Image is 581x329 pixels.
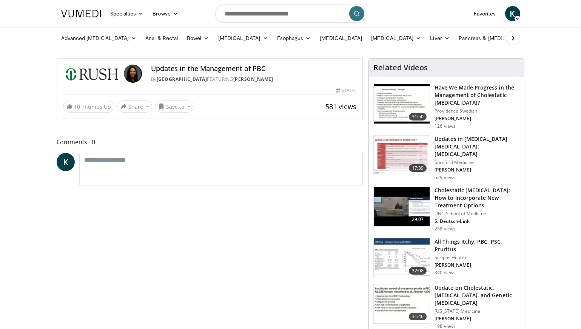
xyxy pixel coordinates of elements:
[435,108,519,114] p: Providence Swedish
[409,267,427,275] span: 32:08
[63,65,121,83] img: Rush University Medical Center
[435,123,456,129] p: 126 views
[182,31,213,46] a: Bowel
[409,164,427,172] span: 17:39
[373,135,519,181] a: 17:39 Updates in [MEDICAL_DATA] [MEDICAL_DATA]: [MEDICAL_DATA] Stanford Medicine [PERSON_NAME] 52...
[435,255,519,261] p: Scripps Health
[425,31,454,46] a: Liver
[57,137,363,147] span: Comments 0
[435,270,456,276] p: 340 views
[505,6,520,21] a: K
[435,159,519,165] p: Stanford Medicine
[336,87,356,94] div: [DATE]
[215,5,366,23] input: Search topics, interventions
[373,63,428,72] h4: Related Videos
[367,31,425,46] a: [MEDICAL_DATA]
[435,218,519,224] p: S. Deutsch-Link
[374,84,430,124] img: c13dd430-fc9f-496f-aa6a-d3538050701f.150x105_q85_crop-smart_upscale.jpg
[374,284,430,324] img: b4c31882-2543-402d-acea-7da6ad8402b0.150x105_q85_crop-smart_upscale.jpg
[57,153,75,171] a: K
[435,135,519,158] h3: Updates in [MEDICAL_DATA] [MEDICAL_DATA]: [MEDICAL_DATA]
[157,76,207,82] a: [GEOGRAPHIC_DATA]
[435,238,519,253] h3: All Things Itchy: PBC, PSC, Pruritus
[325,102,356,111] span: 581 views
[409,313,427,320] span: 31:46
[273,31,316,46] a: Esophagus
[124,65,142,83] img: Avatar
[435,284,519,307] h3: Update on Cholestatic, [MEDICAL_DATA], and Genetic [MEDICAL_DATA]
[454,31,542,46] a: Pancreas & [MEDICAL_DATA]
[435,84,519,107] h3: Have We Made Progress in the Management of Cholestatic [MEDICAL_DATA]?
[374,238,430,278] img: 0ea8bfaa-d71b-4e7a-87eb-c8b4b88e3fc5.150x105_q85_crop-smart_upscale.jpg
[435,226,456,232] p: 258 views
[435,116,519,122] p: [PERSON_NAME]
[374,136,430,175] img: 44f8a09c-f2bc-44d8-baa0-b89ef6a64ea2.150x105_q85_crop-smart_upscale.jpg
[435,316,519,322] p: [PERSON_NAME]
[233,76,273,82] a: [PERSON_NAME]
[435,175,456,181] p: 529 views
[373,84,519,129] a: 31:50 Have We Made Progress in the Management of Cholestatic [MEDICAL_DATA]? Providence Swedish [...
[151,76,356,83] div: By FEATURING
[117,100,153,113] button: Share
[435,262,519,268] p: [PERSON_NAME]
[374,187,430,226] img: 26bbc9f5-8330-4557-a2cf-86553b26fea0.150x105_q85_crop-smart_upscale.jpg
[373,187,519,232] a: 29:07 Cholestatic [MEDICAL_DATA]: How to Incorporate New Treatment Options UNC School of Medicine...
[74,103,80,110] span: 10
[214,31,273,46] a: [MEDICAL_DATA]
[435,187,519,209] h3: Cholestatic [MEDICAL_DATA]: How to Incorporate New Treatment Options
[469,6,501,21] a: Favorites
[148,6,183,21] a: Browse
[141,31,182,46] a: Anal & Rectal
[151,65,356,73] h4: Updates in the Management of PBC
[409,216,427,223] span: 29:07
[63,101,114,113] a: 10 Thumbs Up
[435,308,519,314] p: [US_STATE] Medicine
[315,31,367,46] a: [MEDICAL_DATA]
[155,100,194,113] button: Save to
[106,6,148,21] a: Specialties
[435,167,519,173] p: [PERSON_NAME]
[435,211,519,217] p: UNC School of Medicine
[409,113,427,120] span: 31:50
[373,238,519,278] a: 32:08 All Things Itchy: PBC, PSC, Pruritus Scripps Health [PERSON_NAME] 340 views
[61,10,101,17] img: VuMedi Logo
[57,31,141,46] a: Advanced [MEDICAL_DATA]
